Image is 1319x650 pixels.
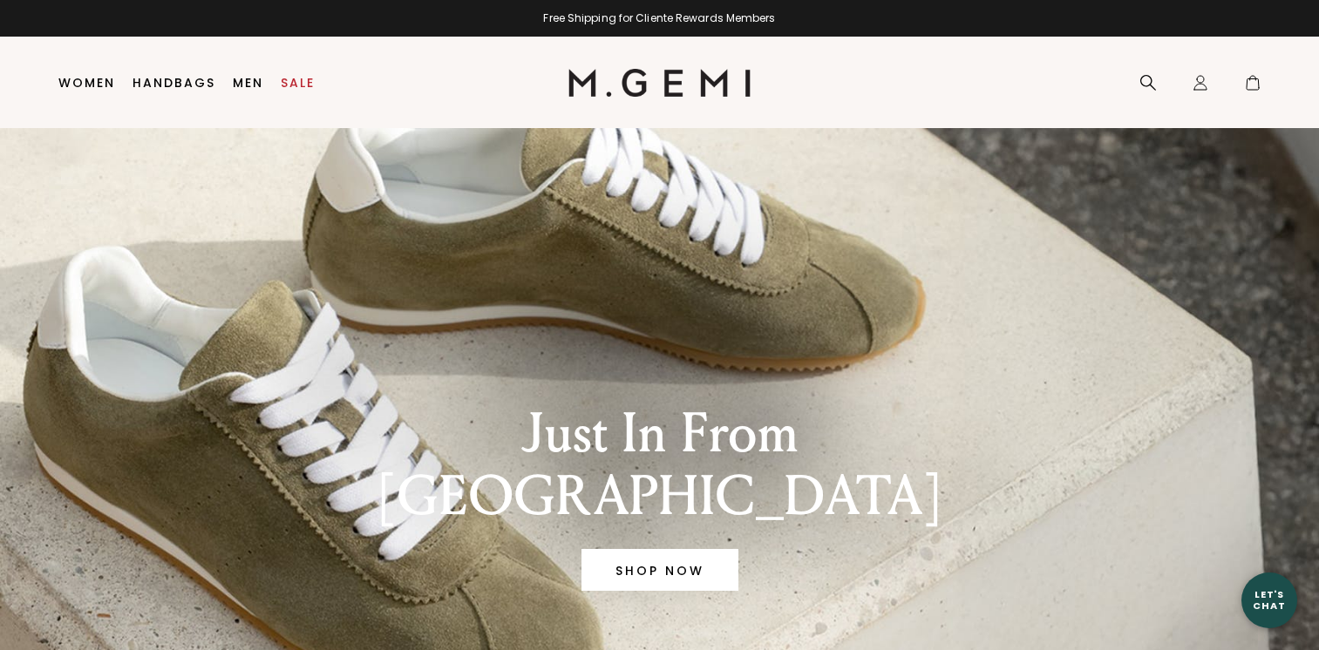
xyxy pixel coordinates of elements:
img: M.Gemi [568,69,751,97]
a: Women [58,76,115,90]
a: Sale [281,76,315,90]
div: Just In From [GEOGRAPHIC_DATA] [357,403,962,528]
a: Handbags [133,76,215,90]
div: Let's Chat [1241,589,1297,611]
a: Banner primary button [581,549,738,591]
a: Men [233,76,263,90]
